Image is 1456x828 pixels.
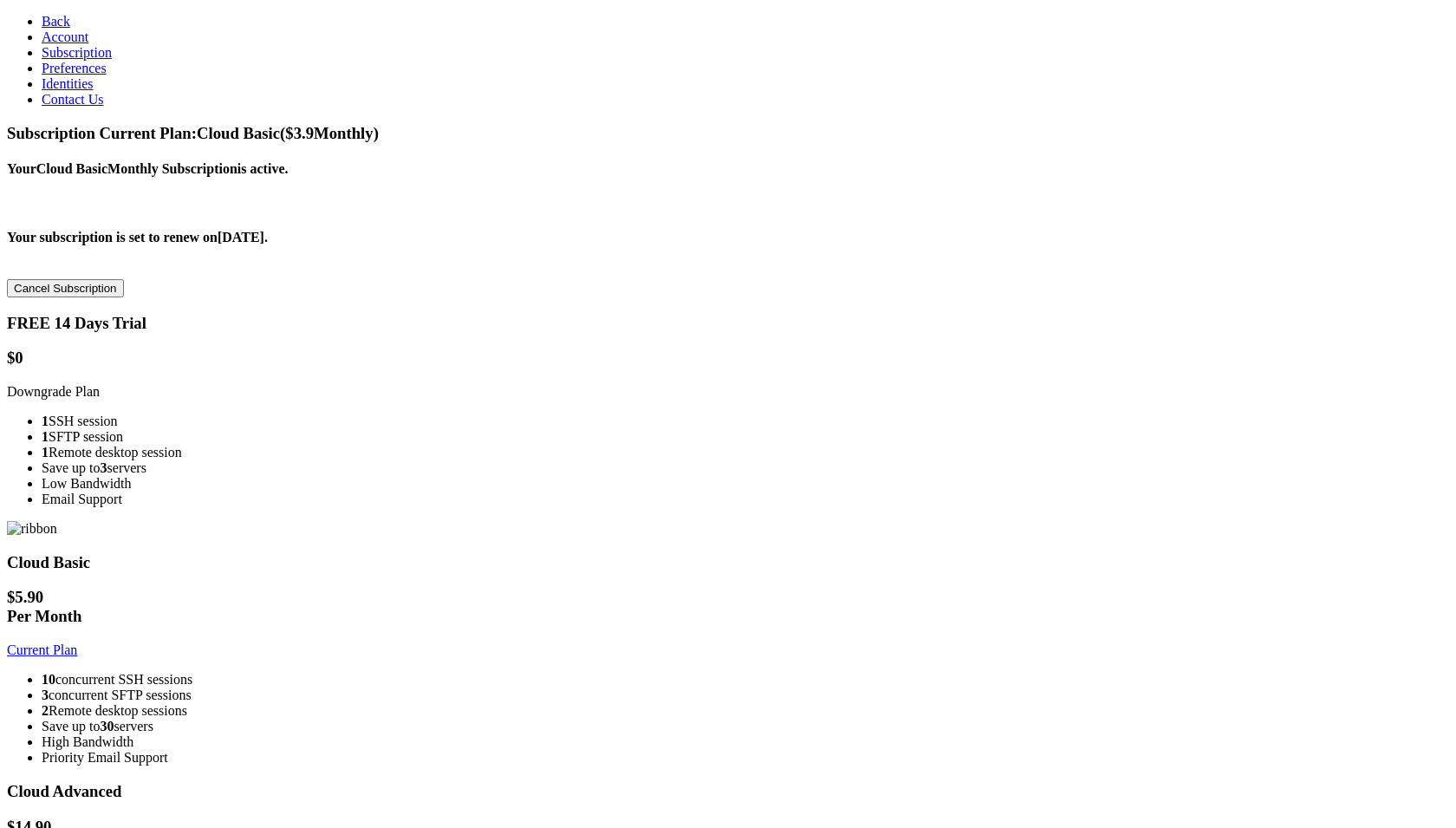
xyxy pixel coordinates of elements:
[7,124,1449,143] h3: Subscription
[42,29,88,44] a: Account
[7,553,1449,572] h3: Cloud Basic
[7,314,1449,333] h3: FREE 14 Days Trial
[42,76,94,91] a: Identities
[42,460,1449,476] li: Save up to servers
[7,384,100,399] a: Downgrade Plan
[42,445,1449,460] li: Remote desktop session
[7,349,1449,368] h1: $0
[42,61,107,75] a: Preferences
[36,161,237,176] b: Cloud Basic Monthly Subscription
[42,445,49,460] strong: 1
[42,719,1449,734] li: Save up to servers
[7,607,1449,626] div: Per Month
[42,492,1449,507] li: Email Support
[101,719,114,733] strong: 30
[42,414,1449,429] li: SSH session
[42,476,1449,492] li: Low Bandwidth
[42,688,49,702] strong: 3
[42,703,49,718] strong: 2
[42,14,70,29] a: Back
[7,642,77,657] a: Current Plan
[101,460,107,475] strong: 3
[100,124,379,142] span: Current Plan: Cloud Basic ($ 3.9 Monthly)
[42,45,112,60] a: Subscription
[42,672,1449,688] li: concurrent SSH sessions
[42,672,55,687] strong: 10
[42,734,1449,750] li: High Bandwidth
[42,414,49,428] strong: 1
[7,279,124,297] button: Cancel Subscription
[42,688,1449,703] li: concurrent SFTP sessions
[7,230,1449,245] h4: Your subscription is set to renew on [DATE] .
[42,750,1449,766] li: Priority Email Support
[42,703,1449,719] li: Remote desktop sessions
[7,782,1449,801] h3: Cloud Advanced
[7,588,1449,626] h1: $ 5.90
[42,429,49,444] strong: 1
[7,161,1449,177] h4: Your is active.
[42,429,1449,445] li: SFTP session
[7,521,57,537] img: ribbon
[42,92,104,107] a: Contact Us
